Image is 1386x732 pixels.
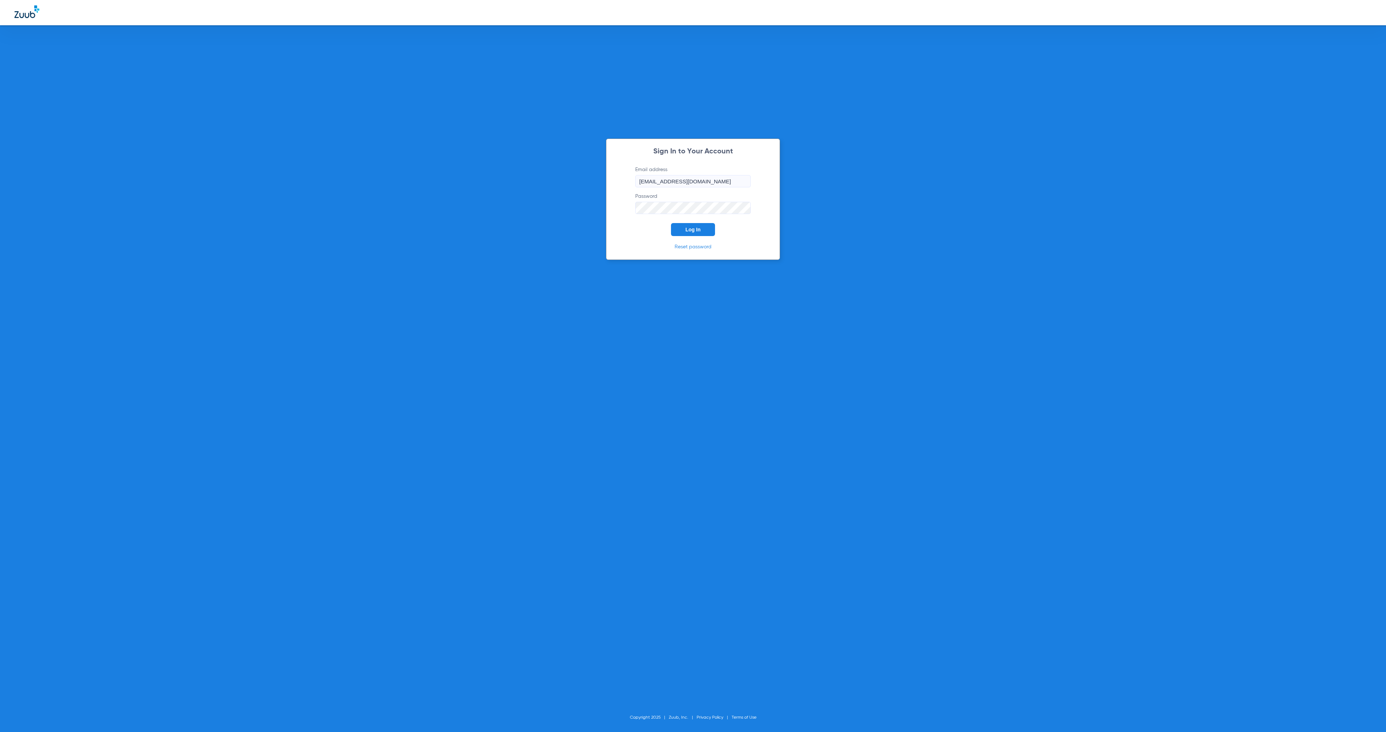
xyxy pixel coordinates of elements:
img: Zuub Logo [14,5,39,18]
button: Log In [671,223,715,236]
input: Email address [635,175,751,187]
label: Email address [635,166,751,187]
li: Zuub, Inc. [669,714,697,721]
a: Reset password [675,244,711,249]
a: Terms of Use [732,715,757,720]
label: Password [635,193,751,214]
a: Privacy Policy [697,715,723,720]
input: Password [635,202,751,214]
li: Copyright 2025 [630,714,669,721]
h2: Sign In to Your Account [624,148,762,155]
span: Log In [685,227,701,232]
